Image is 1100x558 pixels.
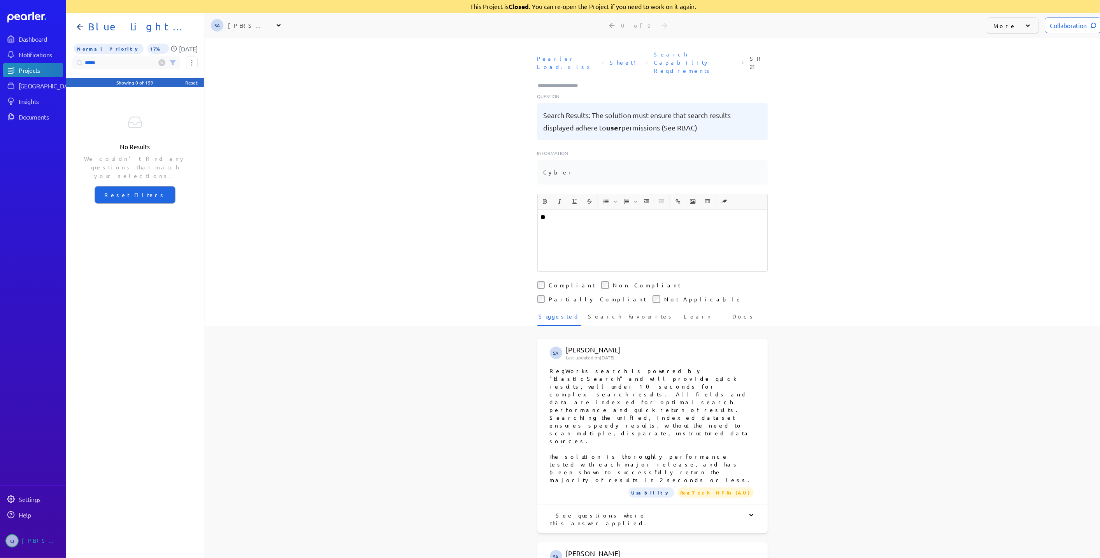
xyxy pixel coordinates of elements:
[3,508,63,522] a: Help
[534,51,599,74] span: Document: Pearler Load.xlsx
[3,110,63,124] a: Documents
[544,166,574,178] pre: Cyber
[621,22,656,29] div: 0 of 0
[3,492,63,506] a: Settings
[19,97,62,105] div: Insights
[3,48,63,62] a: Notifications
[19,51,62,58] div: Notifications
[629,312,674,325] span: Favourites
[651,47,739,78] span: Section: Search Capability Requirements
[185,79,198,86] div: Reset
[117,79,154,86] div: Showing 0 of 159
[3,32,63,46] a: Dashboard
[179,44,198,53] p: [DATE]
[607,55,643,70] span: Sheet: Sheet1
[74,44,144,54] span: Priority
[538,195,552,208] span: Bold
[553,195,567,208] button: Italic
[211,19,223,32] span: Steve Ackermann
[120,142,150,151] p: No Results
[654,195,668,208] span: Decrease Indent
[732,312,755,325] span: Docs
[583,195,596,208] button: Strike through
[684,312,712,325] span: Learn
[537,82,586,90] input: Type here to add tags
[619,195,639,208] span: Insert Ordered List
[539,312,580,325] span: Suggested
[599,195,619,208] span: Insert Unordered List
[95,186,175,204] button: Reset Filters
[607,123,622,132] span: user
[550,367,755,484] p: RegWorks search is powered by "ElasticSearch" and will provide quick results, well under 10 secon...
[718,195,731,208] button: Clear Formatting
[600,195,613,208] button: Insert Unordered List
[566,549,681,558] p: [PERSON_NAME]
[544,109,761,134] pre: Search Results: The solution must ensure that search results displayed adhere to permissions (See...
[672,195,685,208] button: Insert link
[671,195,685,208] span: Insert link
[5,534,19,547] span: Carolina Irigoyen
[85,21,191,33] h1: Blue Light Commercial NFLMS
[701,195,714,208] button: Insert table
[147,44,169,54] span: 17% of Questions Completed
[3,79,63,93] a: [GEOGRAPHIC_DATA]
[228,21,267,29] div: [PERSON_NAME]
[628,488,674,498] span: Usability
[993,22,1016,30] p: More
[568,195,581,208] button: Underline
[747,51,771,74] span: Reference Number: SR-21
[718,195,732,208] span: Clear Formatting
[82,154,188,180] p: We couldn't find any questions that match your selections.
[664,295,742,303] label: Not Applicable
[588,312,621,325] span: Search
[537,93,768,100] p: Question
[22,534,61,547] div: [PERSON_NAME]
[19,66,62,74] div: Projects
[3,94,63,108] a: Insights
[549,281,595,289] label: Compliant
[19,113,62,121] div: Documents
[620,195,633,208] button: Insert Ordered List
[509,2,529,11] strong: Closed
[539,195,552,208] button: Bold
[677,488,754,498] span: RegTech NFRs (AU)
[3,531,63,551] a: CI[PERSON_NAME]
[640,195,653,208] button: Increase Indent
[19,511,62,519] div: Help
[566,354,681,361] p: Last updated on [DATE]
[7,12,63,23] a: Dashboard
[19,35,62,43] div: Dashboard
[19,495,62,503] div: Settings
[549,295,646,303] label: Partially Compliant
[566,345,681,354] p: [PERSON_NAME]
[19,82,77,90] div: [GEOGRAPHIC_DATA]
[550,347,562,359] span: Steve Ackermann
[568,195,582,208] span: Underline
[550,511,755,527] div: See questions where this answer applied.
[3,63,63,77] a: Projects
[686,195,700,208] button: Insert Image
[613,281,681,289] label: Non Compliant
[537,150,768,157] p: Information
[582,195,596,208] span: Strike through
[640,195,654,208] span: Increase Indent
[701,195,715,208] span: Insert table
